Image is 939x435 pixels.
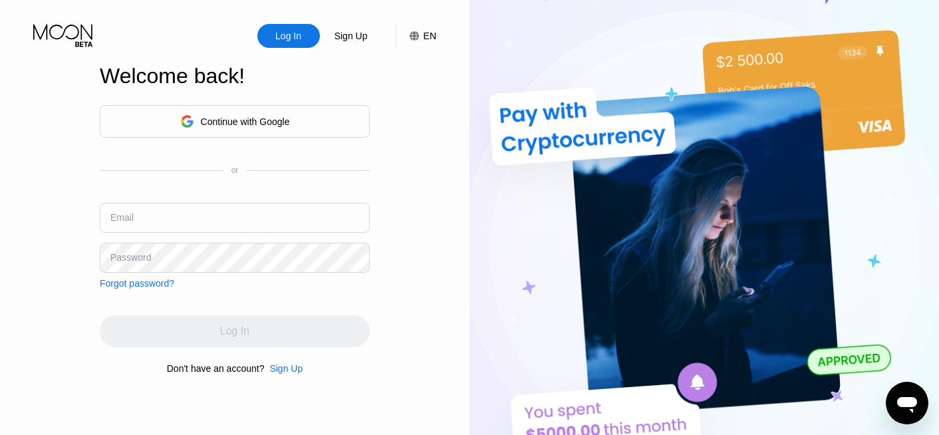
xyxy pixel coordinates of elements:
[274,29,303,43] div: Log In
[110,212,134,223] div: Email
[333,29,369,43] div: Sign Up
[320,24,382,48] div: Sign Up
[886,382,928,424] iframe: Button to launch messaging window
[424,31,436,41] div: EN
[100,105,370,138] div: Continue with Google
[201,116,290,127] div: Continue with Google
[396,24,436,48] div: EN
[110,252,151,263] div: Password
[257,24,320,48] div: Log In
[269,363,303,374] div: Sign Up
[100,278,174,289] div: Forgot password?
[264,363,303,374] div: Sign Up
[167,363,265,374] div: Don't have an account?
[100,64,370,88] div: Welcome back!
[231,166,239,175] div: or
